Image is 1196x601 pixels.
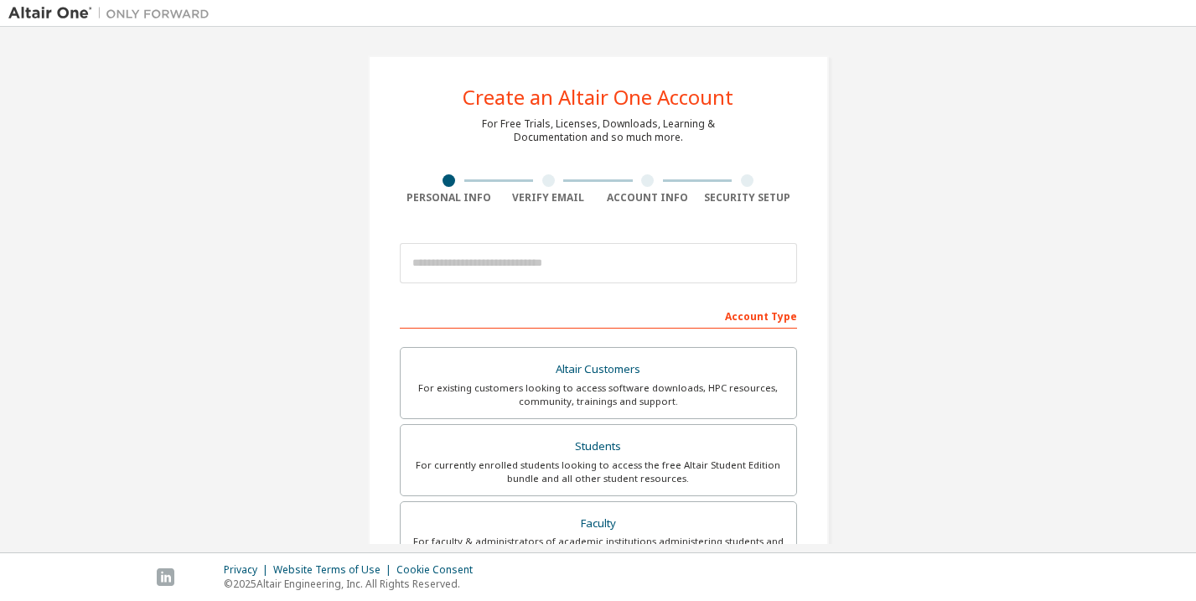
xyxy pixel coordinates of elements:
div: Cookie Consent [396,563,483,577]
div: Privacy [224,563,273,577]
div: Website Terms of Use [273,563,396,577]
div: Personal Info [400,191,500,205]
div: Faculty [411,512,786,536]
div: For Free Trials, Licenses, Downloads, Learning & Documentation and so much more. [482,117,715,144]
div: Altair Customers [411,358,786,381]
div: For currently enrolled students looking to access the free Altair Student Edition bundle and all ... [411,459,786,485]
img: linkedin.svg [157,568,174,586]
div: Security Setup [697,191,797,205]
div: For faculty & administrators of academic institutions administering students and accessing softwa... [411,535,786,562]
img: Altair One [8,5,218,22]
div: Create an Altair One Account [463,87,733,107]
div: For existing customers looking to access software downloads, HPC resources, community, trainings ... [411,381,786,408]
div: Account Type [400,302,797,329]
p: © 2025 Altair Engineering, Inc. All Rights Reserved. [224,577,483,591]
div: Verify Email [499,191,598,205]
div: Students [411,435,786,459]
div: Account Info [598,191,698,205]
